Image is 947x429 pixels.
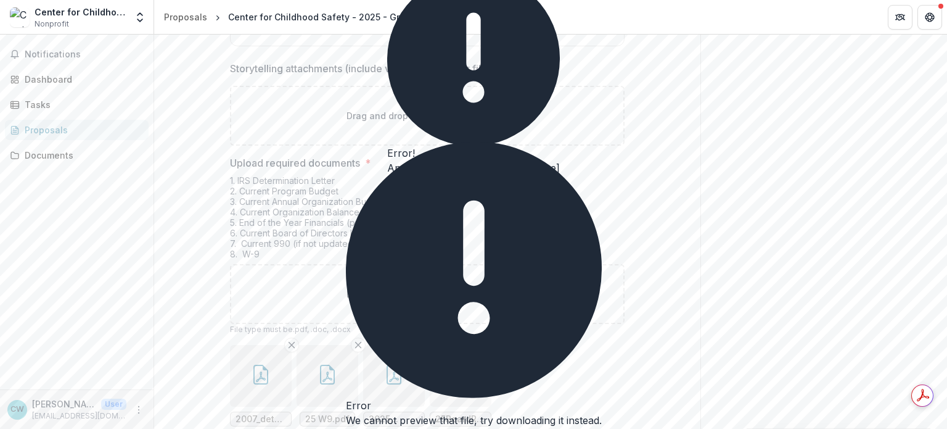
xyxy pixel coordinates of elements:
div: Documents [25,149,139,162]
div: 1. IRS Determination Letter 2. Current Program Budget 3. Current Annual Organization Budget 4. Cu... [230,175,625,264]
p: Drag and drop files or [346,288,509,301]
button: Notifications [5,44,149,64]
p: Storytelling attachments (include videos, picture, or files) [230,61,496,76]
button: Remove File [351,338,366,352]
p: [EMAIL_ADDRESS][DOMAIN_NAME] [32,410,126,422]
div: Remove File25 W9.pdf [297,345,358,427]
span: click to browse [443,289,509,299]
nav: breadcrumb [159,8,470,26]
div: Center for Childhood Safety - 2025 - Grant Application [228,10,465,23]
button: Remove File [484,338,499,352]
a: Proposals [5,120,149,140]
a: Dashboard [5,69,149,90]
button: More [131,402,146,417]
div: Dashboard [25,73,139,86]
div: Tasks [25,98,139,111]
span: Nonprofit [35,19,69,30]
p: [PERSON_NAME] [32,398,96,410]
div: Proposals [25,123,139,136]
span: 25 W9.pdf [305,414,350,425]
a: Proposals [159,8,212,26]
span: 2025 Budget G.pdf [369,414,419,425]
button: Open entity switcher [131,5,149,30]
img: Center for Childhood Safety [10,7,30,27]
a: Tasks [5,94,149,115]
span: click to browse [443,110,509,121]
div: Proposals [164,10,207,23]
button: Partners [888,5,912,30]
div: Christel Weinaug [10,406,24,414]
span: 25BoardRoster - contact.pdf [435,414,486,425]
button: Remove File [284,338,299,352]
div: Remove File2025 Budget G.pdf [363,345,425,427]
div: Remove File2007_determination_letter.pdf [230,345,292,427]
div: Center for Childhood Safety [35,6,126,19]
p: User [101,399,126,410]
p: Drag and drop files or [346,109,509,122]
p: Upload required documents [230,156,360,170]
div: Remove File25BoardRoster - contact.pdf [430,345,491,427]
span: 2007_determination_letter.pdf [236,414,286,425]
p: File type must be .pdf, .doc, .docx [230,324,625,335]
button: Remove File [417,338,432,352]
a: Documents [5,145,149,165]
button: Get Help [917,5,942,30]
span: Notifications [25,49,144,60]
